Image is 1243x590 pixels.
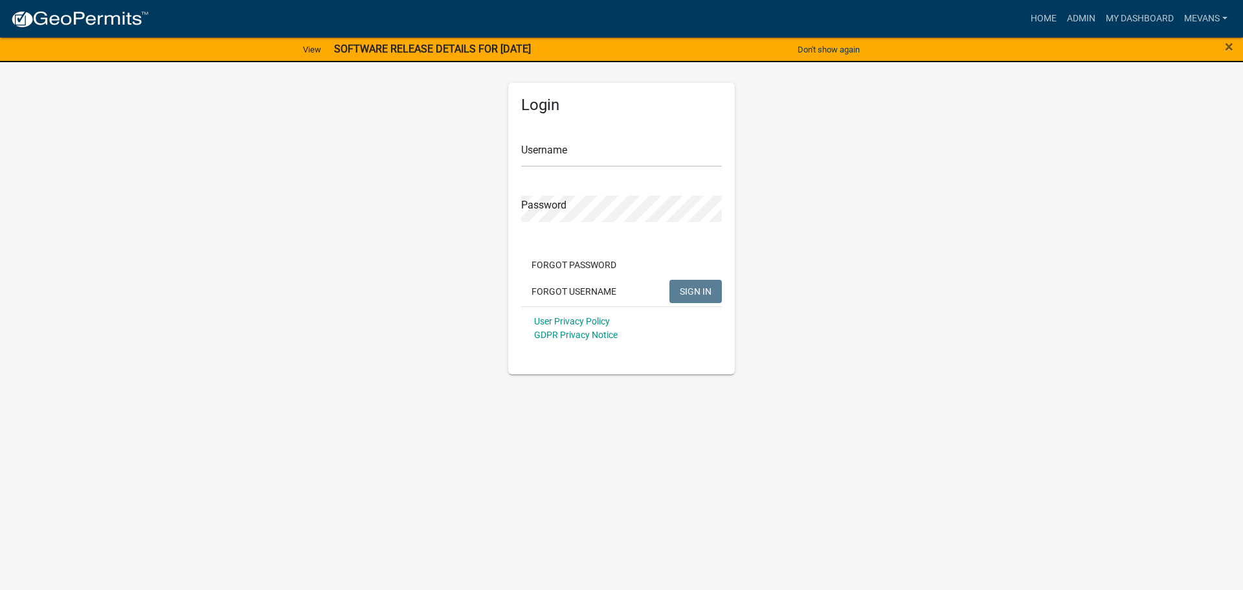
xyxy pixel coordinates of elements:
[680,286,711,296] span: SIGN IN
[534,316,610,326] a: User Privacy Policy
[521,96,722,115] h5: Login
[1062,6,1101,31] a: Admin
[1179,6,1233,31] a: Mevans
[669,280,722,303] button: SIGN IN
[1225,38,1233,56] span: ×
[521,253,627,277] button: Forgot Password
[1101,6,1179,31] a: My Dashboard
[534,330,618,340] a: GDPR Privacy Notice
[1225,39,1233,54] button: Close
[334,43,531,55] strong: SOFTWARE RELEASE DETAILS FOR [DATE]
[521,280,627,303] button: Forgot Username
[298,39,326,60] a: View
[792,39,865,60] button: Don't show again
[1025,6,1062,31] a: Home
